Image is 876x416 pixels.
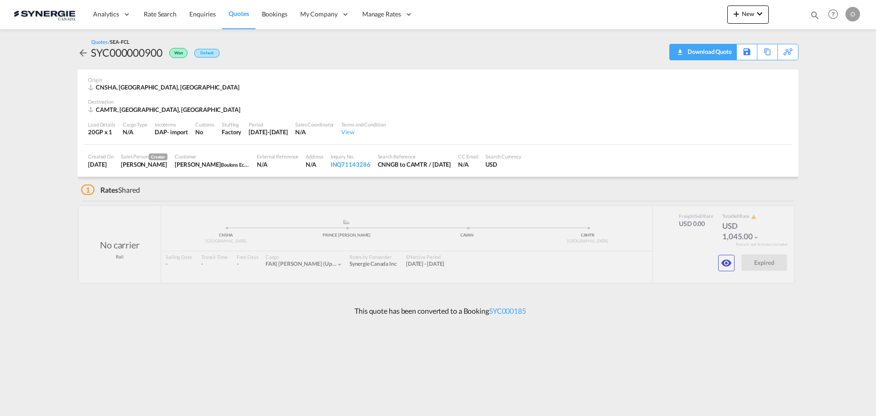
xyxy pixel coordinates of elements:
span: Rate Search [144,10,177,18]
div: Period [249,121,288,128]
div: Help [825,6,845,23]
div: O [845,7,860,21]
span: Creator [149,153,167,160]
div: N/A [458,160,478,169]
div: INQ71143286 [331,160,370,169]
div: Incoterms [155,121,188,128]
div: 20GP x 1 [88,128,115,136]
div: Download Quote [674,44,732,59]
span: New [731,10,765,17]
div: Cargo Type [123,121,147,128]
div: Customer [175,153,250,160]
md-icon: icon-plus 400-fg [731,8,742,19]
div: Quote PDF is not available at this time [674,44,732,59]
div: Default [194,49,219,58]
span: My Company [300,10,338,19]
div: N/A [295,128,334,136]
a: SYC000185 [489,306,526,315]
div: N/A [257,160,298,169]
span: Bookings [262,10,287,18]
div: Search Currency [485,153,521,160]
span: Manage Rates [362,10,401,19]
div: Adriana Groposila [121,160,167,169]
div: Destination [88,98,788,105]
img: 1f56c880d42311ef80fc7dca854c8e59.png [14,4,75,25]
div: CNNGB to CAMTR / 8 May 2024 [378,160,451,169]
div: Download Quote [685,44,732,59]
p: This quote has been converted to a Booking [350,306,526,316]
div: Stuffing [222,121,241,128]
span: Won [174,50,185,59]
div: Save As Template [737,44,757,60]
span: Help [825,6,841,22]
div: Won [162,45,190,60]
div: USD [485,160,521,169]
div: icon-arrow-left [78,45,91,60]
div: Sales Coordinator [295,121,334,128]
div: External Reference [257,153,298,160]
button: icon-plus 400-fgNewicon-chevron-down [727,5,769,24]
div: Search Reference [378,153,451,160]
div: N/A [123,128,147,136]
div: Terms and Condition [341,121,386,128]
div: Nicolas Desjardins [175,160,250,169]
span: Analytics [93,10,119,19]
md-icon: icon-arrow-left [78,47,89,58]
div: View [341,128,386,136]
button: icon-eye [718,255,735,271]
span: Rates [100,185,119,194]
div: Sales Person [121,153,167,160]
div: Quotes /SEA-FCL [91,38,130,45]
div: CAMTR, Port of Montreal, North America [88,105,243,114]
div: Factory Stuffing [222,128,241,136]
span: Boulons Eclair [221,161,252,168]
div: DAP [155,128,167,136]
div: icon-magnify [810,10,820,24]
div: CC Email [458,153,478,160]
md-icon: icon-download [674,46,685,53]
div: No [195,128,214,136]
span: Quotes [229,10,249,17]
div: Inquiry No. [331,153,370,160]
div: - import [167,128,188,136]
span: CNSHA, [GEOGRAPHIC_DATA], [GEOGRAPHIC_DATA] [96,84,240,91]
span: 1 [81,184,94,195]
md-icon: icon-chevron-down [754,8,765,19]
md-icon: icon-magnify [810,10,820,20]
div: 31 May 2024 [249,128,288,136]
div: Origin [88,76,788,83]
div: Created On [88,153,114,160]
div: Address [306,153,323,160]
div: Customs [195,121,214,128]
div: Shared [81,185,140,195]
div: 15 May 2024 [88,160,114,169]
md-icon: icon-eye [721,258,732,269]
span: SEA-FCL [110,39,129,45]
div: Load Details [88,121,115,128]
div: CNSHA, Port of Shanghai, Asia [88,83,242,91]
div: SYC000000900 [91,45,162,60]
span: Enquiries [189,10,216,18]
div: N/A [306,160,323,169]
